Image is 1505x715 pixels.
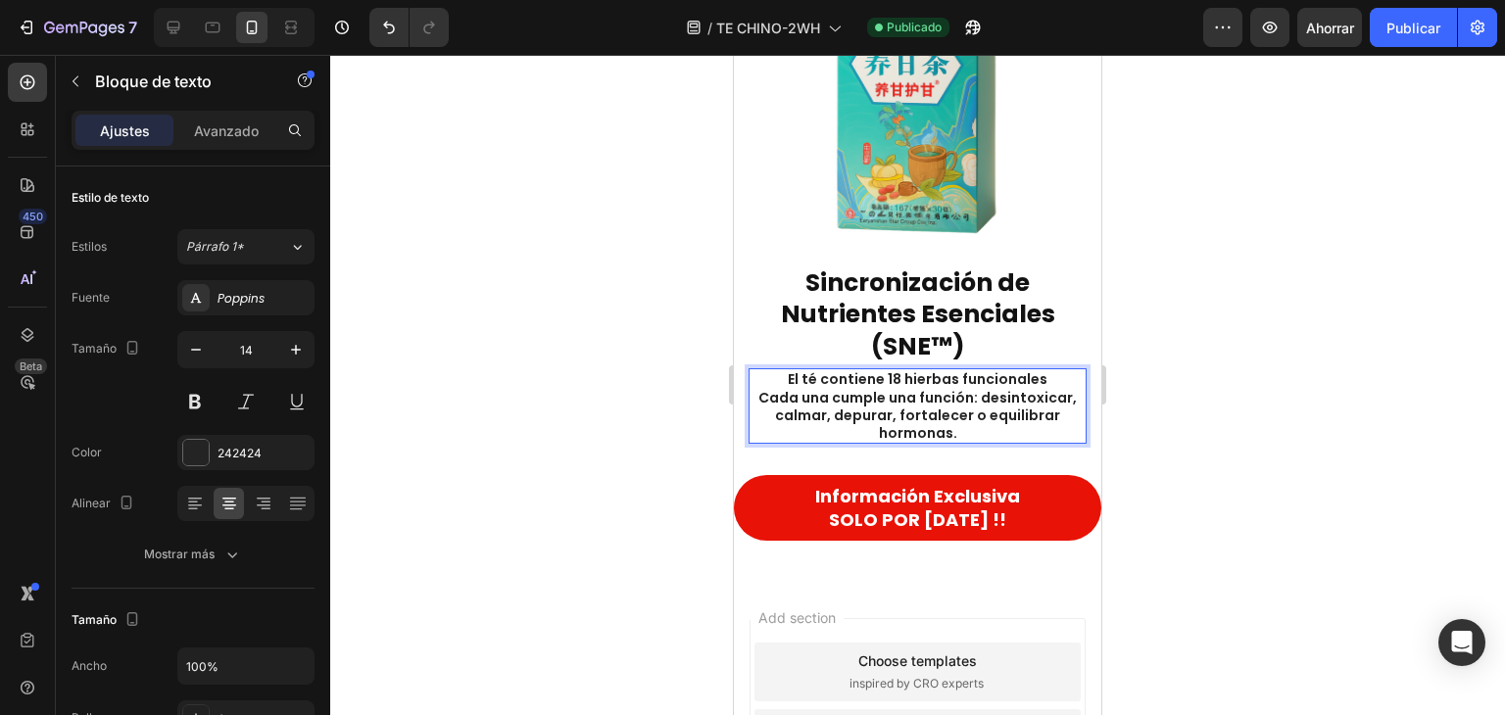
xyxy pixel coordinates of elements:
[1297,8,1362,47] button: Ahorrar
[100,122,150,139] font: Ajustes
[177,229,315,264] button: Párrafo 1*
[8,8,146,47] button: 7
[1438,619,1485,666] div: Abrir Intercom Messenger
[1306,20,1354,36] font: Ahorrar
[72,190,149,205] font: Estilo de texto
[218,446,262,460] font: 242424
[72,445,102,459] font: Color
[72,537,315,572] button: Mostrar más
[72,612,117,627] font: Tamaño
[23,210,43,223] font: 450
[72,239,107,254] font: Estilos
[218,290,265,307] font: Poppins
[72,341,117,356] font: Tamaño
[178,648,314,684] input: Auto
[194,122,259,139] font: Avanzado
[95,71,212,91] font: Bloque de texto
[1386,20,1440,36] font: Publicar
[128,18,137,37] font: 7
[20,359,42,373] font: Beta
[369,8,449,47] div: Deshacer/Rehacer
[707,20,712,36] font: /
[716,20,820,36] font: TE CHINO-2WH
[72,496,111,510] font: Alinear
[887,20,942,34] font: Publicado
[95,70,262,93] p: Bloque de texto
[734,55,1101,715] iframe: Área de diseño
[1370,8,1457,47] button: Publicar
[72,290,110,305] font: Fuente
[144,547,215,561] font: Mostrar más
[72,658,107,673] font: Ancho
[186,239,244,254] font: Párrafo 1*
